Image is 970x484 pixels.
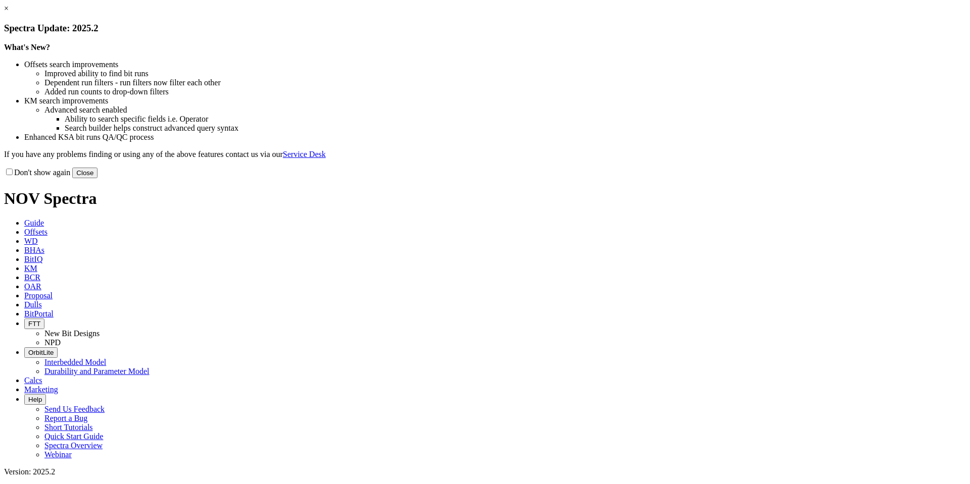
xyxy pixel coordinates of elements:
a: Durability and Parameter Model [44,367,150,375]
span: OAR [24,282,41,291]
h1: NOV Spectra [4,189,966,208]
div: Version: 2025.2 [4,467,966,476]
span: Guide [24,219,44,227]
span: KM [24,264,37,273]
span: Calcs [24,376,42,385]
label: Don't show again [4,168,70,177]
span: BitPortal [24,309,54,318]
a: Interbedded Model [44,358,106,366]
li: Offsets search improvements [24,60,966,69]
span: Proposal [24,291,53,300]
a: Report a Bug [44,414,87,422]
p: If you have any problems finding or using any of the above features contact us via our [4,150,966,159]
li: Enhanced KSA bit runs QA/QC process [24,133,966,142]
a: New Bit Designs [44,329,100,338]
a: Webinar [44,450,72,459]
a: Short Tutorials [44,423,93,432]
span: Help [28,396,42,403]
span: FTT [28,320,40,328]
a: Spectra Overview [44,441,103,450]
a: NPD [44,338,61,347]
span: Offsets [24,228,47,236]
a: Service Desk [283,150,326,158]
span: BitIQ [24,255,42,263]
li: Added run counts to drop-down filters [44,87,966,96]
span: WD [24,237,38,245]
h3: Spectra Update: 2025.2 [4,23,966,34]
li: Search builder helps construct advanced query syntax [65,124,966,133]
span: Dulls [24,300,42,309]
a: Quick Start Guide [44,432,103,441]
span: OrbitLite [28,349,54,356]
a: × [4,4,9,13]
li: Improved ability to find bit runs [44,69,966,78]
li: Dependent run filters - run filters now filter each other [44,78,966,87]
button: Close [72,168,98,178]
a: Send Us Feedback [44,405,105,413]
li: Advanced search enabled [44,105,966,115]
span: BCR [24,273,40,282]
strong: What's New? [4,43,50,51]
li: Ability to search specific fields i.e. Operator [65,115,966,124]
li: KM search improvements [24,96,966,105]
input: Don't show again [6,169,13,175]
span: BHAs [24,246,44,254]
span: Marketing [24,385,58,394]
